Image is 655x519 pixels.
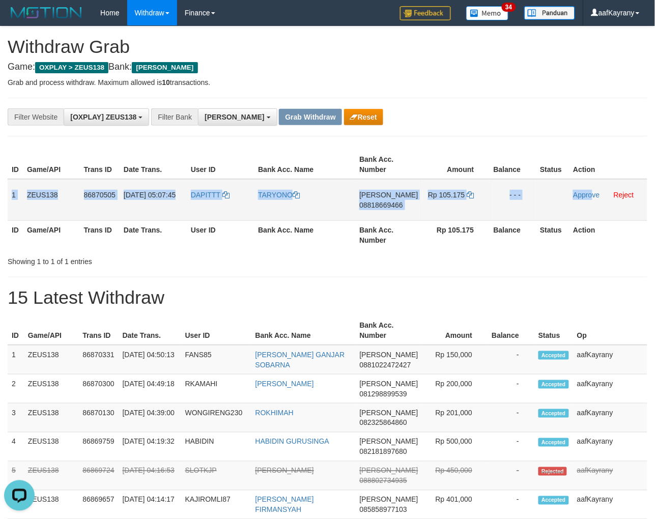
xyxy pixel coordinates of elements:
span: Accepted [538,496,569,505]
h4: Game: Bank: [8,62,647,72]
td: - - - [489,179,536,221]
button: [OXPLAY] ZEUS138 [64,108,149,126]
th: Bank Acc. Name [254,150,355,179]
td: WONGIRENG230 [181,403,251,432]
th: Bank Acc. Name [251,316,356,345]
td: ZEUS138 [24,403,78,432]
td: - [488,403,534,432]
a: DAPITTT [191,191,230,199]
th: ID [8,220,23,249]
th: Bank Acc. Number [355,220,422,249]
span: DAPITTT [191,191,220,199]
td: Rp 500,000 [422,432,488,462]
span: Copy 082325864860 to clipboard [360,419,407,427]
td: - [488,345,534,374]
div: Filter Website [8,108,64,126]
th: ID [8,316,24,345]
td: - [488,462,534,491]
td: aafKayrany [573,345,647,374]
td: aafKayrany [573,432,647,462]
td: 4 [8,432,24,462]
th: Game/API [23,220,80,249]
th: Date Trans. [120,150,187,179]
span: [PERSON_NAME] [205,113,264,121]
img: panduan.png [524,6,575,20]
td: 86869759 [78,432,118,462]
th: ID [8,150,23,179]
th: Op [573,316,647,345]
td: Rp 150,000 [422,345,488,374]
div: Filter Bank [151,108,198,126]
th: Trans ID [78,316,118,345]
td: 86870331 [78,345,118,374]
td: Rp 200,000 [422,374,488,403]
th: Action [569,150,647,179]
th: Balance [489,150,536,179]
td: 86870300 [78,374,118,403]
td: - [488,432,534,462]
td: - [488,374,534,403]
span: Copy 088802734935 to clipboard [360,477,407,485]
span: [PERSON_NAME] [360,496,418,504]
strong: 10 [162,78,170,86]
span: [PERSON_NAME] [360,380,418,388]
td: ZEUS138 [24,462,78,491]
th: Trans ID [80,150,120,179]
h1: Withdraw Grab [8,37,647,57]
span: 86870505 [84,191,116,199]
th: Balance [489,220,536,249]
div: Showing 1 to 1 of 1 entries [8,252,265,267]
th: Status [534,316,573,345]
td: 1 [8,179,23,221]
td: HABIDIN [181,432,251,462]
td: 3 [8,403,24,432]
th: User ID [187,220,254,249]
p: Grab and process withdraw. Maximum allowed is transactions. [8,77,647,88]
span: Copy 0881022472427 to clipboard [360,361,411,369]
th: Bank Acc. Number [356,316,422,345]
a: [PERSON_NAME] [255,380,314,388]
a: [PERSON_NAME] FIRMANSYAH [255,496,314,514]
th: Status [536,220,569,249]
a: [PERSON_NAME] GANJAR SOBARNA [255,351,345,369]
span: Rejected [538,467,567,476]
button: [PERSON_NAME] [198,108,277,126]
td: 86869724 [78,462,118,491]
th: Amount [422,150,490,179]
img: MOTION_logo.png [8,5,85,20]
a: Reject [614,191,634,199]
th: Rp 105.175 [422,220,490,249]
td: Rp 450,000 [422,462,488,491]
td: FANS85 [181,345,251,374]
th: User ID [187,150,254,179]
a: ROKHIMAH [255,409,294,417]
a: Approve [573,191,600,199]
span: [OXPLAY] ZEUS138 [70,113,136,121]
span: Copy 081298899539 to clipboard [360,390,407,398]
th: Bank Acc. Name [254,220,355,249]
span: Accepted [538,438,569,447]
td: [DATE] 04:49:18 [119,374,181,403]
span: Accepted [538,380,569,389]
span: Accepted [538,351,569,360]
th: Game/API [24,316,78,345]
th: Balance [488,316,534,345]
th: Action [569,220,647,249]
td: 2 [8,374,24,403]
td: SLOTKJP [181,462,251,491]
h1: 15 Latest Withdraw [8,287,647,308]
img: Button%20Memo.svg [466,6,509,20]
button: Open LiveChat chat widget [4,4,35,35]
th: Game/API [23,150,80,179]
td: 1 [8,345,24,374]
th: Status [536,150,569,179]
td: Rp 201,000 [422,403,488,432]
span: [PERSON_NAME] [360,438,418,446]
td: ZEUS138 [24,374,78,403]
img: Feedback.jpg [400,6,451,20]
td: 5 [8,462,24,491]
td: [DATE] 04:39:00 [119,403,181,432]
td: 86870130 [78,403,118,432]
a: [PERSON_NAME] [255,467,314,475]
td: RKAMAHI [181,374,251,403]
